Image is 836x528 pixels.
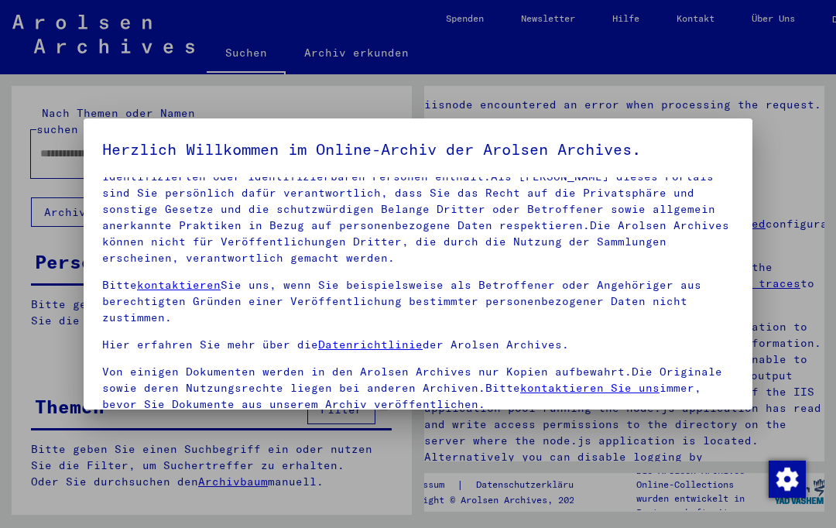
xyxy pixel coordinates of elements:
a: kontaktieren [137,278,221,292]
p: Bitte beachten Sie, dass dieses Portal über NS - Verfolgte sensible Daten zu identifizierten oder... [102,153,734,266]
p: Hier erfahren Sie mehr über die der Arolsen Archives. [102,337,734,353]
div: Zustimmung ändern [768,460,805,497]
p: Von einigen Dokumenten werden in den Arolsen Archives nur Kopien aufbewahrt.Die Originale sowie d... [102,364,734,413]
img: Zustimmung ändern [769,461,806,498]
a: kontaktieren Sie uns [520,381,660,395]
p: Bitte Sie uns, wenn Sie beispielsweise als Betroffener oder Angehöriger aus berechtigten Gründen ... [102,277,734,326]
a: Datenrichtlinie [318,338,423,351]
h5: Herzlich Willkommen im Online-Archiv der Arolsen Archives. [102,137,734,162]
